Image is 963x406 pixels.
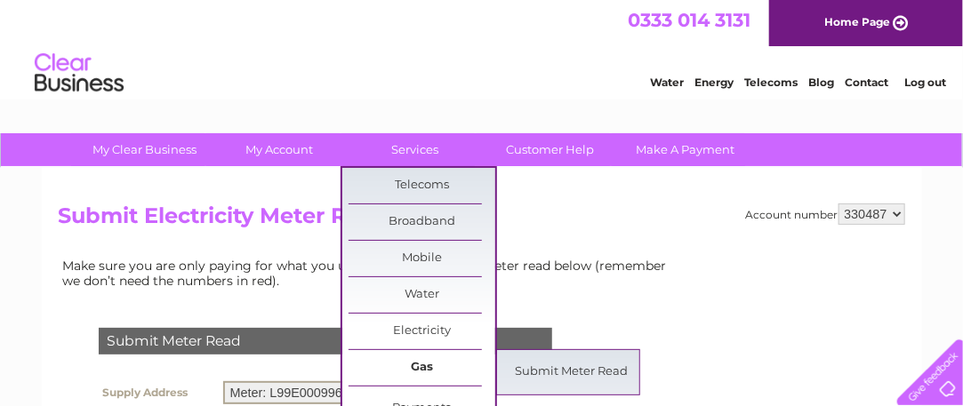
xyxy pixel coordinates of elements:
div: Clear Business is a trading name of Verastar Limited (registered in [GEOGRAPHIC_DATA] No. 3667643... [62,10,903,86]
a: My Account [206,133,353,166]
a: Mobile [349,241,495,276]
a: Water [650,76,684,89]
a: Broadband [349,204,495,240]
a: Make A Payment [612,133,758,166]
a: Services [341,133,488,166]
td: Make sure you are only paying for what you use. Simply enter your meter read below (remember we d... [59,254,681,291]
div: Submit Meter Read [99,328,552,354]
h2: Submit Electricity Meter Read [59,203,905,237]
a: Energy [694,76,734,89]
a: Blog [808,76,834,89]
a: Water [349,277,495,313]
a: Gas [349,350,495,386]
a: Log out [904,76,946,89]
a: Submit Meter Read [498,354,645,390]
a: 0333 014 3131 [628,9,750,31]
a: My Clear Business [71,133,218,166]
a: Customer Help [477,133,623,166]
a: Telecoms [349,168,495,203]
img: logo.png [34,46,124,100]
a: Electricity [349,314,495,349]
a: Contact [845,76,888,89]
a: Telecoms [744,76,798,89]
div: Account number [746,203,905,225]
